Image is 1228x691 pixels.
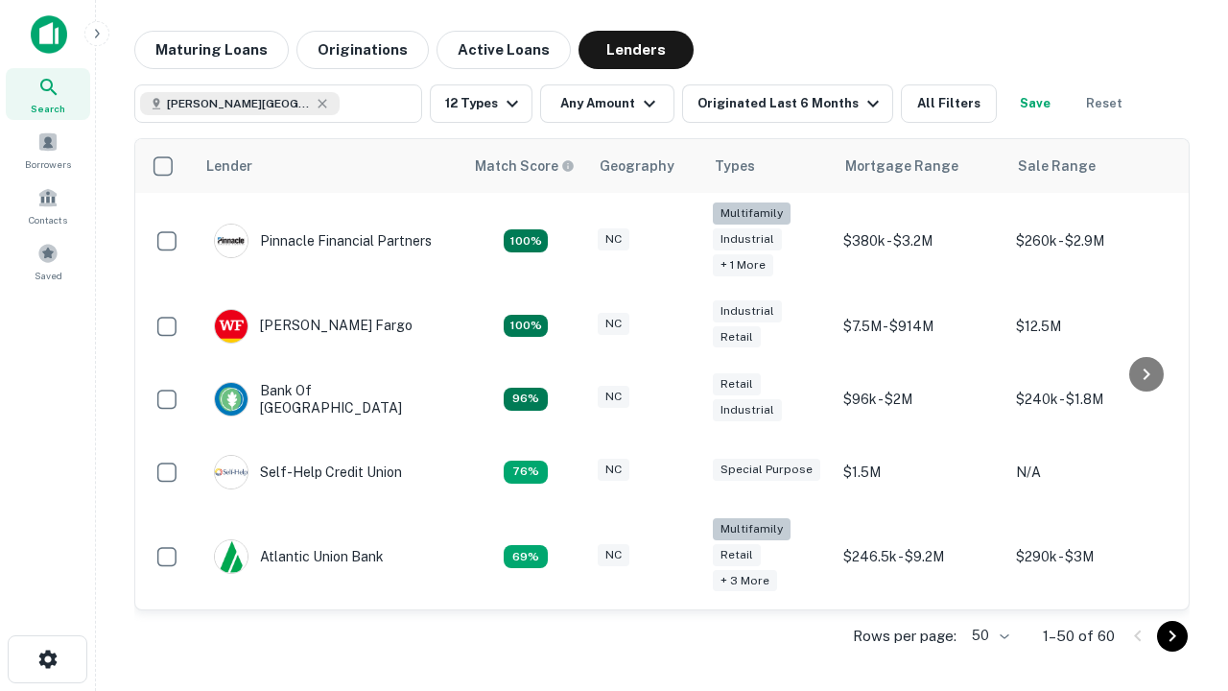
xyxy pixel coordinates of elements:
button: 12 Types [430,84,532,123]
button: Active Loans [437,31,571,69]
td: $12.5M [1006,290,1179,363]
img: picture [215,310,248,343]
div: + 1 more [713,254,773,276]
div: + 3 more [713,570,777,592]
td: $96k - $2M [834,363,1006,436]
div: Special Purpose [713,459,820,481]
img: picture [215,383,248,416]
a: Contacts [6,179,90,231]
button: Originations [296,31,429,69]
img: capitalize-icon.png [31,15,67,54]
td: $7.5M - $914M [834,290,1006,363]
th: Sale Range [1006,139,1179,193]
div: Geography [600,155,674,178]
a: Saved [6,235,90,287]
td: $290k - $3M [1006,509,1179,606]
div: Matching Properties: 26, hasApolloMatch: undefined [504,229,548,252]
img: picture [215,540,248,573]
div: Self-help Credit Union [214,455,402,489]
div: Matching Properties: 15, hasApolloMatch: undefined [504,315,548,338]
td: $1.5M [834,436,1006,509]
th: Geography [588,139,703,193]
span: Contacts [29,212,67,227]
p: Rows per page: [853,625,956,648]
div: [PERSON_NAME] Fargo [214,309,413,344]
button: Lenders [579,31,694,69]
span: Saved [35,268,62,283]
div: Industrial [713,228,782,250]
td: $246.5k - $9.2M [834,509,1006,606]
button: Maturing Loans [134,31,289,69]
button: Originated Last 6 Months [682,84,893,123]
div: NC [598,386,629,408]
td: $240k - $1.8M [1006,363,1179,436]
th: Types [703,139,834,193]
div: Retail [713,326,761,348]
h6: Match Score [475,155,571,177]
img: picture [215,225,248,257]
div: NC [598,313,629,335]
span: Borrowers [25,156,71,172]
img: picture [215,456,248,488]
div: Multifamily [713,203,791,225]
td: $380k - $3.2M [834,193,1006,290]
div: Matching Properties: 10, hasApolloMatch: undefined [504,545,548,568]
div: Originated Last 6 Months [697,92,885,115]
button: All Filters [901,84,997,123]
div: Types [715,155,755,178]
div: Retail [713,544,761,566]
td: N/A [1006,436,1179,509]
th: Lender [195,139,463,193]
div: Matching Properties: 11, hasApolloMatch: undefined [504,461,548,484]
div: Multifamily [713,518,791,540]
div: 50 [964,622,1012,650]
div: NC [598,544,629,566]
div: Bank Of [GEOGRAPHIC_DATA] [214,382,444,417]
div: Pinnacle Financial Partners [214,224,432,258]
div: Sale Range [1018,155,1096,178]
div: Mortgage Range [845,155,958,178]
div: Matching Properties: 14, hasApolloMatch: undefined [504,388,548,411]
div: Atlantic Union Bank [214,539,384,574]
button: Save your search to get updates of matches that match your search criteria. [1004,84,1066,123]
div: Industrial [713,300,782,322]
button: Reset [1074,84,1135,123]
span: [PERSON_NAME][GEOGRAPHIC_DATA], [GEOGRAPHIC_DATA] [167,95,311,112]
div: NC [598,228,629,250]
th: Mortgage Range [834,139,1006,193]
p: 1–50 of 60 [1043,625,1115,648]
a: Search [6,68,90,120]
div: Industrial [713,399,782,421]
iframe: Chat Widget [1132,476,1228,568]
div: Capitalize uses an advanced AI algorithm to match your search with the best lender. The match sco... [475,155,575,177]
button: Go to next page [1157,621,1188,652]
div: NC [598,459,629,481]
div: Lender [206,155,252,178]
a: Borrowers [6,124,90,176]
button: Any Amount [540,84,674,123]
th: Capitalize uses an advanced AI algorithm to match your search with the best lender. The match sco... [463,139,588,193]
span: Search [31,101,65,116]
td: $260k - $2.9M [1006,193,1179,290]
div: Retail [713,373,761,395]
